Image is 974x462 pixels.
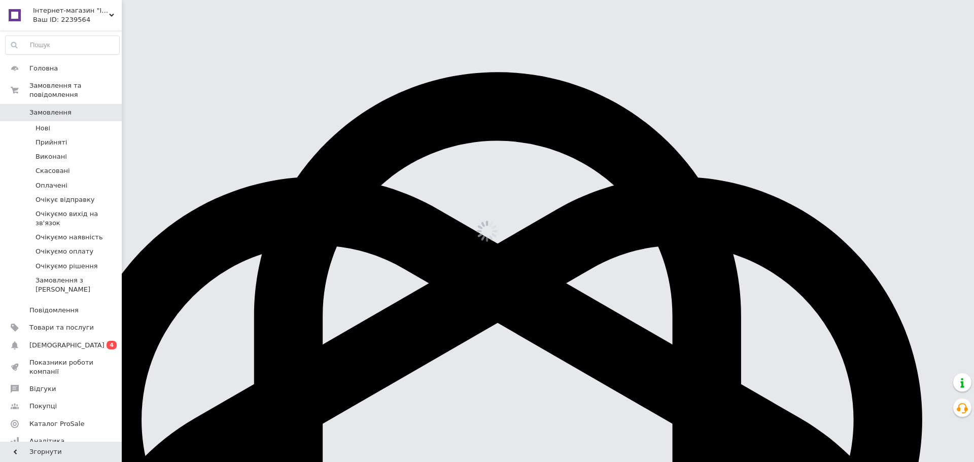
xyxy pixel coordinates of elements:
span: 4 [107,341,117,349]
span: Очікуємо вихід на зв'язок [36,209,119,228]
span: Інтернет-магазин "InterBag" [33,6,109,15]
span: Замовлення [29,108,72,117]
span: [DEMOGRAPHIC_DATA] [29,341,105,350]
span: Замовлення та повідомлення [29,81,122,99]
span: Повідомлення [29,306,79,315]
span: Очікує відправку [36,195,95,204]
span: Каталог ProSale [29,419,84,429]
span: Виконані [36,152,67,161]
span: Очікуємо рішення [36,262,98,271]
span: Замовлення з [PERSON_NAME] [36,276,119,294]
span: Очікуємо наявність [36,233,103,242]
span: Очікуємо оплату [36,247,93,256]
span: Показники роботи компанії [29,358,94,376]
span: Прийняті [36,138,67,147]
span: Головна [29,64,58,73]
span: Оплачені [36,181,67,190]
span: Скасовані [36,166,70,175]
span: Покупці [29,402,57,411]
div: Ваш ID: 2239564 [33,15,122,24]
input: Пошук [6,36,119,54]
span: Товари та послуги [29,323,94,332]
span: Відгуки [29,384,56,394]
span: Аналітика [29,437,64,446]
span: Нові [36,124,50,133]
